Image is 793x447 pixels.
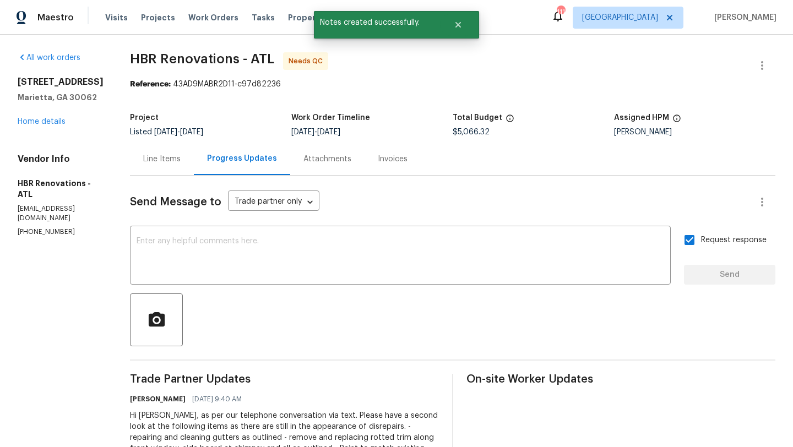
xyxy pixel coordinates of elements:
span: $5,066.32 [453,128,490,136]
span: Needs QC [289,56,327,67]
span: Properties [288,12,331,23]
span: [DATE] 9:40 AM [192,394,242,405]
span: Tasks [252,14,275,21]
span: Send Message to [130,197,221,208]
span: [DATE] [180,128,203,136]
span: Notes created successfully. [314,11,440,34]
span: - [154,128,203,136]
div: [PERSON_NAME] [614,128,775,136]
h6: [PERSON_NAME] [130,394,186,405]
span: [DATE] [291,128,314,136]
span: The hpm assigned to this work order. [672,114,681,128]
span: [DATE] [317,128,340,136]
div: Attachments [303,154,351,165]
h5: Total Budget [453,114,502,122]
span: - [291,128,340,136]
div: Line Items [143,154,181,165]
h5: Project [130,114,159,122]
span: Work Orders [188,12,238,23]
span: Visits [105,12,128,23]
a: All work orders [18,54,80,62]
h2: [STREET_ADDRESS] [18,77,104,88]
div: Trade partner only [228,193,319,211]
h5: Marietta, GA 30062 [18,92,104,103]
p: [EMAIL_ADDRESS][DOMAIN_NAME] [18,204,104,223]
h5: Assigned HPM [614,114,669,122]
span: On-site Worker Updates [466,374,775,385]
span: [GEOGRAPHIC_DATA] [582,12,658,23]
span: Listed [130,128,203,136]
span: Request response [701,235,767,246]
h5: HBR Renovations - ATL [18,178,104,200]
span: Maestro [37,12,74,23]
button: Close [440,14,476,36]
span: The total cost of line items that have been proposed by Opendoor. This sum includes line items th... [506,114,514,128]
div: 43AD9MABR2D11-c97d82236 [130,79,775,90]
a: Home details [18,118,66,126]
div: Progress Updates [207,153,277,164]
b: Reference: [130,80,171,88]
span: Projects [141,12,175,23]
h4: Vendor Info [18,154,104,165]
h5: Work Order Timeline [291,114,370,122]
span: [PERSON_NAME] [710,12,776,23]
p: [PHONE_NUMBER] [18,227,104,237]
div: 111 [557,7,564,18]
span: Trade Partner Updates [130,374,439,385]
span: [DATE] [154,128,177,136]
span: HBR Renovations - ATL [130,52,274,66]
div: Invoices [378,154,408,165]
